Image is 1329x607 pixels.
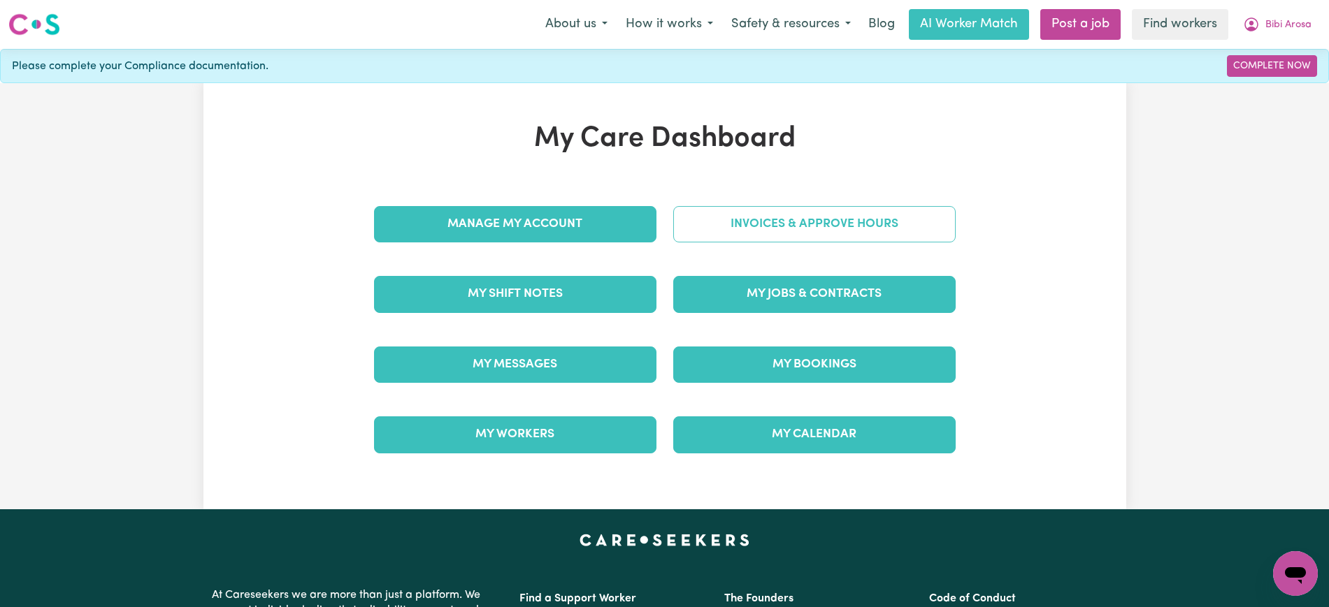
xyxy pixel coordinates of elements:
[860,9,903,40] a: Blog
[617,10,722,39] button: How it works
[1265,17,1312,33] span: Bibi Arosa
[374,416,656,453] a: My Workers
[374,276,656,312] a: My Shift Notes
[673,206,956,242] a: Invoices & Approve Hours
[929,593,1016,604] a: Code of Conduct
[724,593,793,604] a: The Founders
[374,346,656,383] a: My Messages
[1040,9,1121,40] a: Post a job
[519,593,636,604] a: Find a Support Worker
[536,10,617,39] button: About us
[673,276,956,312] a: My Jobs & Contracts
[12,58,268,75] span: Please complete your Compliance documentation.
[1227,55,1317,77] a: Complete Now
[673,346,956,383] a: My Bookings
[1273,551,1318,596] iframe: Button to launch messaging window
[8,8,60,41] a: Careseekers logo
[580,534,749,546] a: Careseekers home page
[366,122,964,156] h1: My Care Dashboard
[909,9,1029,40] a: AI Worker Match
[673,416,956,453] a: My Calendar
[8,12,60,37] img: Careseekers logo
[374,206,656,242] a: Manage My Account
[722,10,860,39] button: Safety & resources
[1132,9,1228,40] a: Find workers
[1234,10,1321,39] button: My Account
